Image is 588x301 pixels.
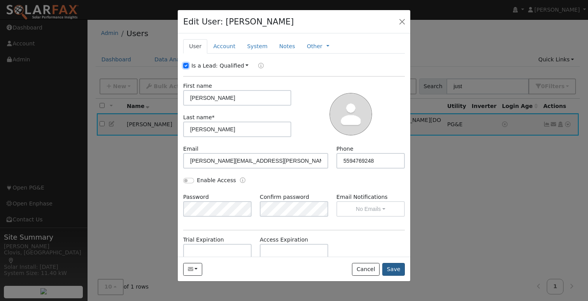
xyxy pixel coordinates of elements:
button: Save [382,263,405,276]
label: Access Expiration [260,236,308,244]
label: Password [183,193,209,201]
input: Is a Lead: [183,63,189,68]
a: System [241,39,273,54]
label: Is a Lead: [191,62,218,70]
a: Notes [273,39,301,54]
label: Email [183,145,198,153]
label: First name [183,82,212,90]
label: Confirm password [260,193,309,201]
button: justin.foraker@yahoo.com [183,263,202,276]
label: Email Notifications [336,193,405,201]
h4: Edit User: [PERSON_NAME] [183,16,294,28]
label: Enable Access [197,176,236,184]
button: Cancel [352,263,380,276]
label: Last name [183,113,215,122]
a: Account [207,39,241,54]
a: Enable Access [240,176,245,185]
span: Required [212,114,215,120]
a: Qualified [220,63,249,69]
label: Trial Expiration [183,236,224,244]
a: Lead [252,62,264,71]
a: Other [307,42,322,50]
a: User [183,39,207,54]
label: Phone [336,145,353,153]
